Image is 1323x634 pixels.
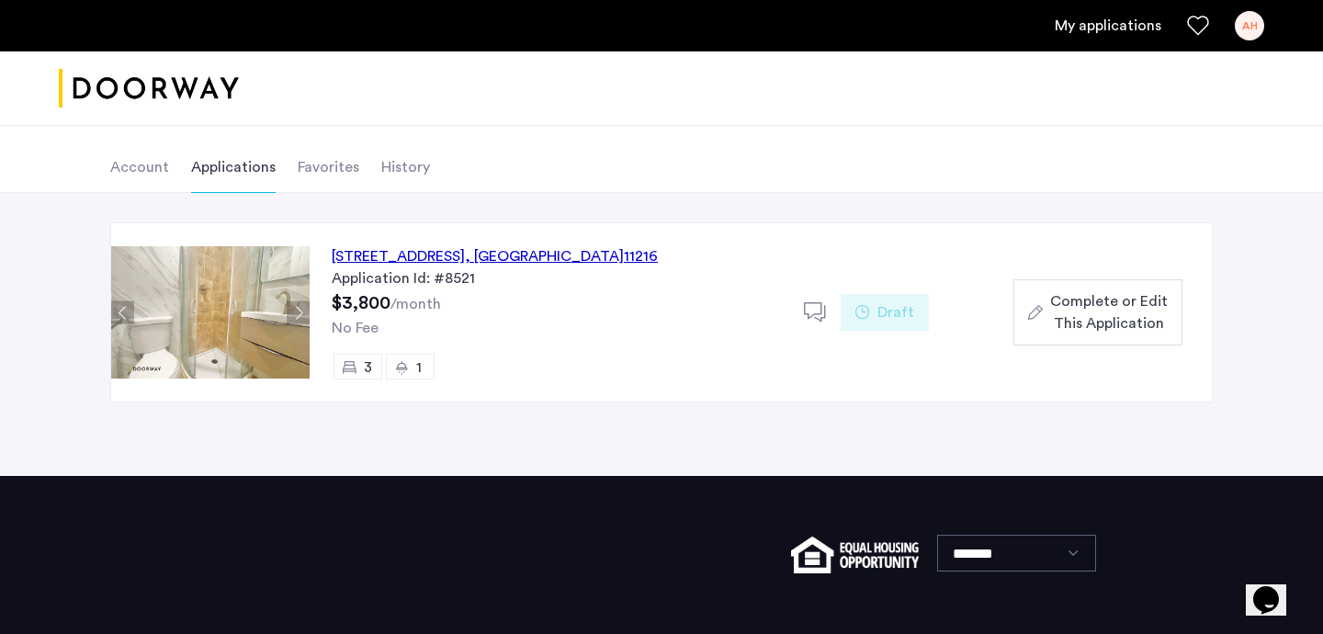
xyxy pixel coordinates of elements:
[59,54,239,123] a: Cazamio logo
[1187,15,1209,37] a: Favorites
[1235,11,1264,40] div: AH
[332,294,390,312] span: $3,800
[1013,279,1182,345] button: button
[191,142,276,193] li: Applications
[111,246,310,379] img: Apartment photo
[877,301,914,323] span: Draft
[937,535,1096,572] select: Language select
[1050,290,1168,334] span: Complete or Edit This Application
[332,321,379,335] span: No Fee
[465,249,624,264] span: , [GEOGRAPHIC_DATA]
[364,360,372,375] span: 3
[791,537,919,573] img: equal-housing.png
[1246,560,1305,616] iframe: chat widget
[59,54,239,123] img: logo
[332,267,782,289] div: Application Id: #8521
[381,142,430,193] li: History
[110,142,169,193] li: Account
[1055,15,1161,37] a: My application
[416,360,422,375] span: 1
[111,301,134,324] button: Previous apartment
[332,245,658,267] div: [STREET_ADDRESS] 11216
[298,142,359,193] li: Favorites
[287,301,310,324] button: Next apartment
[390,297,441,311] sub: /month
